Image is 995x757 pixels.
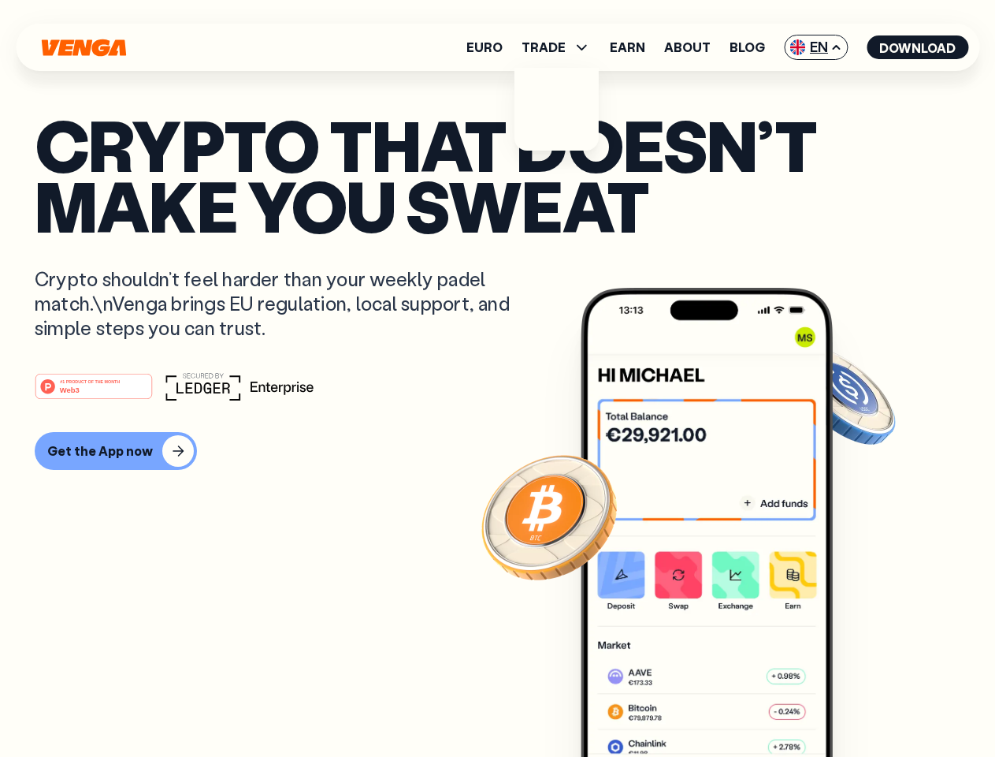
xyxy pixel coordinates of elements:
a: Get the App now [35,432,960,470]
span: TRADE [522,41,566,54]
p: Crypto shouldn’t feel harder than your weekly padel match.\nVenga brings EU regulation, local sup... [35,267,533,341]
img: Bitcoin [478,446,620,587]
a: Blog [730,41,765,54]
img: USDC coin [785,339,899,453]
button: Get the App now [35,432,197,470]
span: TRADE [522,38,591,57]
tspan: Web3 [60,385,80,393]
p: Crypto that doesn’t make you sweat [35,114,960,235]
a: Euro [466,41,503,54]
span: EN [784,35,848,60]
div: Get the App now [47,443,153,459]
a: #1 PRODUCT OF THE MONTHWeb3 [35,382,153,403]
tspan: #1 PRODUCT OF THE MONTH [60,378,120,383]
svg: Home [39,39,128,57]
a: Earn [610,41,645,54]
img: flag-uk [789,39,805,55]
a: About [664,41,711,54]
button: Download [867,35,968,59]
